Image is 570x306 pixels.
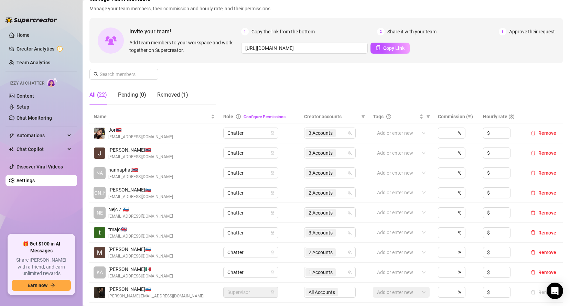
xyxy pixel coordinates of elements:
[6,17,57,23] img: logo-BBDzfeDw.svg
[304,113,358,120] span: Creator accounts
[270,231,275,235] span: lock
[309,189,333,197] span: 2 Accounts
[94,72,98,77] span: search
[528,288,559,296] button: Remove
[17,93,34,99] a: Content
[528,209,559,217] button: Remove
[270,131,275,135] span: lock
[348,131,352,135] span: team
[9,133,14,138] span: thunderbolt
[89,110,219,123] th: Name
[17,144,65,155] span: Chat Copilot
[305,209,336,217] span: 2 Accounts
[96,169,103,177] span: NA
[305,189,336,197] span: 2 Accounts
[425,111,432,122] span: filter
[305,248,336,256] span: 2 Accounts
[309,129,333,137] span: 3 Accounts
[531,190,536,195] span: delete
[94,128,105,139] img: Jor
[309,209,333,217] span: 2 Accounts
[348,151,352,155] span: team
[305,169,336,177] span: 3 Accounts
[108,245,173,253] span: [PERSON_NAME] 🇸🇮
[129,27,241,36] span: Invite your team!
[108,253,173,260] span: [EMAIL_ADDRESS][DOMAIN_NAME]
[538,230,556,236] span: Remove
[118,91,146,99] div: Pending (0)
[17,104,29,110] a: Setup
[531,250,536,255] span: delete
[241,28,249,35] span: 1
[108,134,173,140] span: [EMAIL_ADDRESS][DOMAIN_NAME]
[538,150,556,156] span: Remove
[17,115,52,121] a: Chat Monitoring
[348,250,352,254] span: team
[227,128,274,138] span: Chatter
[236,114,241,119] span: info-circle
[108,213,173,220] span: [EMAIL_ADDRESS][DOMAIN_NAME]
[528,189,559,197] button: Remove
[270,211,275,215] span: lock
[9,147,13,152] img: Chat Copilot
[538,190,556,196] span: Remove
[108,186,173,194] span: [PERSON_NAME] 🇸🇮
[108,206,173,213] span: Nejc Z. 🇸🇮
[10,80,44,87] span: Izzy AI Chatter
[538,170,556,176] span: Remove
[17,178,35,183] a: Settings
[531,151,536,155] span: delete
[108,146,173,154] span: [PERSON_NAME] 🇹🇭
[50,283,55,288] span: arrow-right
[348,171,352,175] span: team
[348,231,352,235] span: team
[129,39,238,54] span: Add team members to your workspace and work together on Supercreator.
[426,114,430,119] span: filter
[538,250,556,255] span: Remove
[531,131,536,135] span: delete
[270,290,275,294] span: lock
[386,114,391,119] span: question-circle
[227,228,274,238] span: Chatter
[348,191,352,195] span: team
[528,169,559,177] button: Remove
[100,70,149,78] input: Search members
[376,45,380,50] span: copy
[227,188,274,198] span: Chatter
[89,91,107,99] div: All (22)
[538,270,556,275] span: Remove
[309,249,333,256] span: 2 Accounts
[94,247,105,258] img: Maša Kapl
[227,148,274,158] span: Chatter
[270,191,275,195] span: lock
[348,270,352,274] span: team
[531,171,536,175] span: delete
[157,91,188,99] div: Removed (1)
[531,210,536,215] span: delete
[227,267,274,277] span: Chatter
[94,287,105,298] img: Aleksander Ovčar
[94,227,105,238] img: tmajo
[227,287,274,297] span: Supervisor
[383,45,405,51] span: Copy Link
[270,270,275,274] span: lock
[47,77,58,87] img: AI Chatter
[305,268,336,276] span: 1 Accounts
[479,110,524,123] th: Hourly rate ($)
[17,32,30,38] a: Home
[528,248,559,256] button: Remove
[12,257,71,277] span: Share [PERSON_NAME] with a friend, and earn unlimited rewards
[251,28,315,35] span: Copy the link from the bottom
[528,129,559,137] button: Remove
[373,113,384,120] span: Tags
[97,209,103,217] span: NE
[305,229,336,237] span: 3 Accounts
[309,229,333,237] span: 3 Accounts
[89,5,563,12] span: Manage your team members, their commission and hourly rate, and their permissions.
[305,129,336,137] span: 3 Accounts
[12,280,71,291] button: Earn nowarrow-right
[94,147,105,159] img: James Darbyshire
[377,28,385,35] span: 2
[434,110,479,123] th: Commission (%)
[17,60,50,65] a: Team Analytics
